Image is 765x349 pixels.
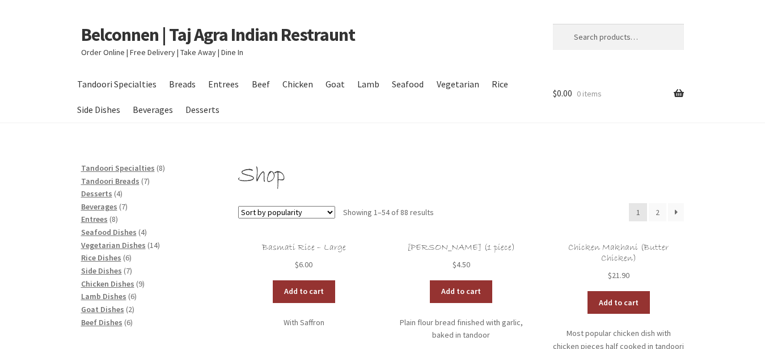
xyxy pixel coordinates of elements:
bdi: 21.90 [608,270,629,280]
p: Showing 1–54 of 88 results [343,203,434,221]
a: Entrees [203,72,244,97]
a: Add to cart: “Chicken Makhani (Butter Chicken)” [588,291,650,314]
a: Desserts [180,97,225,123]
span: 7 [143,176,147,186]
a: Beef Dishes [81,317,122,327]
h2: Basmati Rice – Large [238,242,369,253]
span: 14 [150,240,158,250]
span: 8 [159,163,163,173]
a: Rice Dishes [81,253,121,263]
span: 4 [141,227,145,237]
span: 0.00 [553,87,572,99]
a: Tandoori Specialties [81,163,155,173]
a: Seafood [387,72,429,97]
span: Page 1 [629,203,647,221]
a: Vegetarian [431,72,484,97]
a: Lamb Dishes [81,291,126,301]
a: Beverages [128,97,179,123]
a: Goat [320,72,350,97]
a: Add to cart: “Garlic Naan (1 piece)” [430,280,492,303]
a: Side Dishes [72,97,126,123]
a: Lamb [352,72,385,97]
a: $0.00 0 items [553,72,684,116]
span: $ [295,259,299,270]
p: Order Online | Free Delivery | Take Away | Dine In [81,46,527,59]
a: → [668,203,684,221]
span: 0 items [577,89,602,99]
span: 7 [121,201,125,212]
a: Beef [246,72,275,97]
p: With Saffron [238,316,369,329]
span: $ [608,270,612,280]
a: Page 2 [649,203,667,221]
bdi: 4.50 [453,259,470,270]
bdi: 6.00 [295,259,312,270]
span: 2 [128,304,132,314]
a: Entrees [81,214,108,224]
span: 7 [126,266,130,276]
select: Shop order [238,206,335,218]
a: Rice [486,72,513,97]
input: Search products… [553,24,684,50]
span: $ [453,259,457,270]
a: Chicken Dishes [81,279,134,289]
nav: Primary Navigation [81,72,527,123]
h2: [PERSON_NAME] (1 piece) [396,242,527,253]
nav: Product Pagination [629,203,684,221]
a: Tandoori Breads [81,176,140,186]
a: Add to cart: “Basmati Rice - Large” [273,280,335,303]
span: 6 [125,253,129,263]
a: Side Dishes [81,266,122,276]
span: 9 [138,279,142,289]
span: 8 [112,214,116,224]
h1: Shop [238,162,684,191]
a: Chicken [277,72,318,97]
h2: Chicken Makhani (Butter Chicken) [553,242,684,264]
span: 4 [116,188,120,199]
p: Plain flour bread finished with garlic, baked in tandoor [396,316,527,342]
a: Goat Dishes [81,304,124,314]
a: [PERSON_NAME] (1 piece) $4.50 [396,242,527,271]
a: Vegetarian Dishes [81,240,146,250]
a: Seafood Dishes [81,227,137,237]
a: Desserts [81,188,112,199]
span: $ [553,87,557,99]
span: 6 [130,291,134,301]
a: Chicken Makhani (Butter Chicken) $21.90 [553,242,684,282]
span: 6 [126,317,130,327]
a: Basmati Rice – Large $6.00 [238,242,369,271]
a: Belconnen | Taj Agra Indian Restraunt [81,23,355,46]
a: Beverages [81,201,117,212]
a: Tandoori Specialties [72,72,162,97]
a: Breads [164,72,201,97]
